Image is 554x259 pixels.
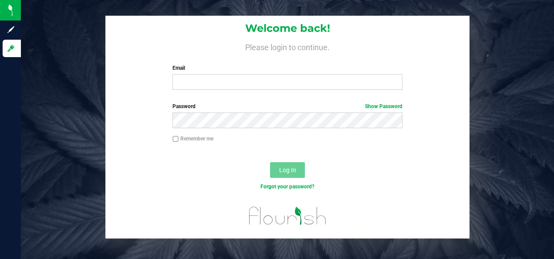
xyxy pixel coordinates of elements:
h4: Please login to continue. [105,41,470,52]
label: Remember me [172,135,213,143]
inline-svg: Sign up [7,25,15,34]
img: flourish_logo.svg [242,200,333,232]
input: Remember me [172,136,179,142]
a: Forgot your password? [260,184,314,190]
span: Password [172,103,196,109]
span: Log In [279,167,296,174]
label: Email [172,64,402,72]
button: Log In [270,162,305,178]
a: Show Password [365,103,402,109]
inline-svg: Log in [7,44,15,53]
h1: Welcome back! [105,23,470,34]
